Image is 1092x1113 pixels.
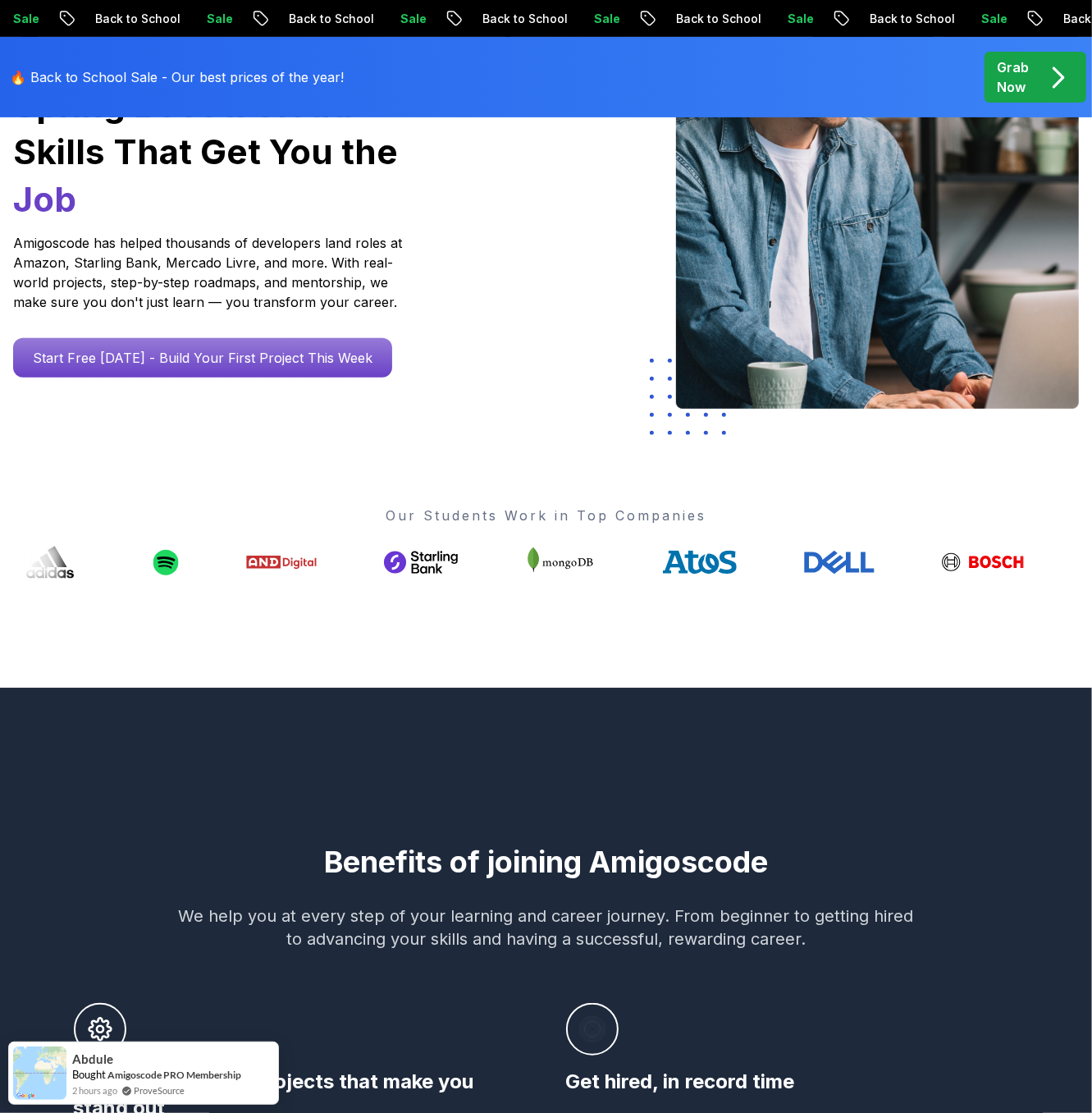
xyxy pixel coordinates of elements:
p: We help you at every step of your learning and career journey. From beginner to getting hired to ... [179,905,914,950]
span: Job [13,178,76,220]
p: Sale [774,11,827,27]
p: Grab Now [997,57,1029,97]
p: Back to School [276,11,387,27]
a: Amigoscode PRO Membership [107,1068,241,1082]
img: provesource social proof notification image [13,1047,66,1100]
a: Start Free [DATE] - Build Your First Project This Week [13,338,392,378]
p: Our Students Work in Top Companies [13,506,1079,525]
p: Back to School [663,11,774,27]
p: Amigoscode has helped thousands of developers land roles at Amazon, Starling Bank, Mercado Livre,... [13,233,407,312]
p: Back to School [82,11,194,27]
p: 🔥 Back to School Sale - Our best prices of the year! [10,67,344,87]
p: Back to School [857,11,968,27]
p: Sale [387,11,440,27]
span: Bought [72,1068,106,1081]
span: Abdule [72,1052,113,1066]
a: ProveSource [134,1083,185,1097]
span: 2 hours ago [72,1083,117,1097]
p: Sale [968,11,1021,27]
h3: Get hired, in record time [566,1069,1019,1095]
p: Sale [581,11,633,27]
p: Sale [194,11,246,27]
p: Back to School [469,11,581,27]
h2: Benefits of joining Amigoscode [8,845,1084,878]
